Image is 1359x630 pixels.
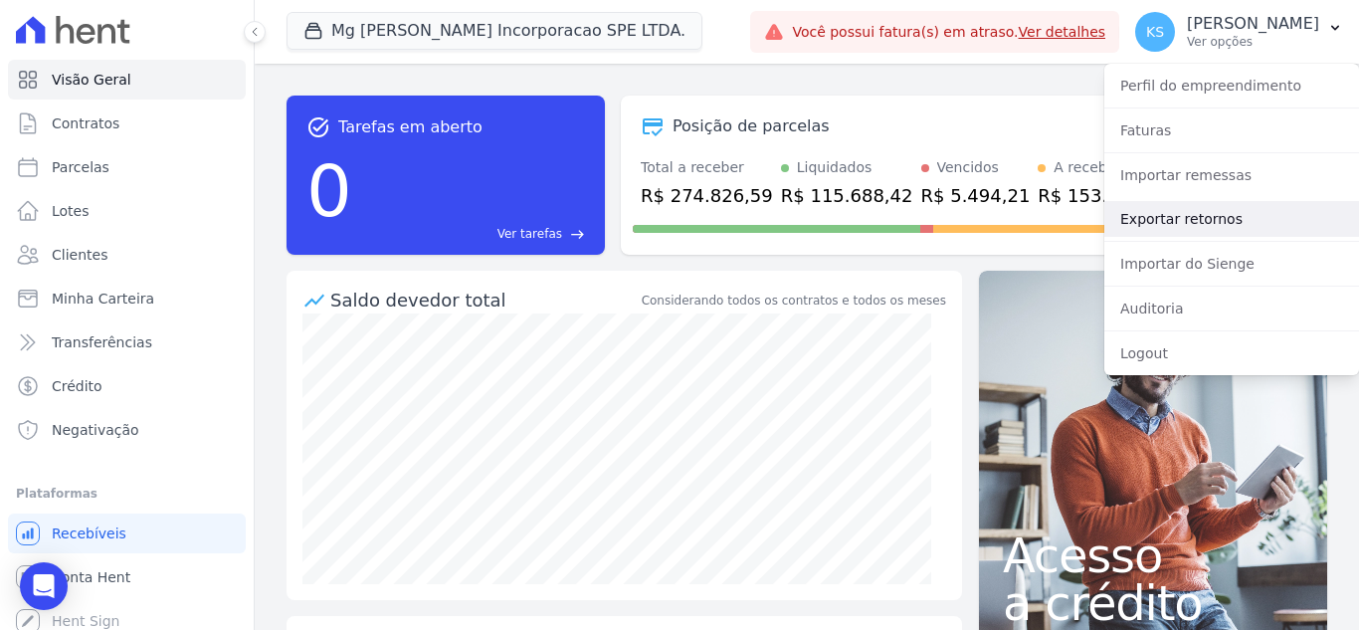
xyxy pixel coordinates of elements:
span: Contratos [52,113,119,133]
a: Perfil do empreendimento [1104,68,1359,104]
span: task_alt [306,115,330,139]
a: Ver detalhes [1019,24,1106,40]
div: R$ 5.494,21 [921,182,1031,209]
div: R$ 274.826,59 [641,182,773,209]
a: Importar do Sienge [1104,246,1359,282]
a: Logout [1104,335,1359,371]
div: R$ 115.688,42 [781,182,913,209]
a: Ver tarefas east [360,225,585,243]
span: KS [1146,25,1164,39]
button: Mg [PERSON_NAME] Incorporacao SPE LTDA. [287,12,702,50]
span: Acesso [1003,531,1303,579]
a: Negativação [8,410,246,450]
div: Considerando todos os contratos e todos os meses [642,292,946,310]
div: 0 [306,139,352,243]
span: Recebíveis [52,524,126,543]
a: Transferências [8,322,246,362]
a: Importar remessas [1104,157,1359,193]
div: R$ 153.643,96 [1038,182,1170,209]
a: Lotes [8,191,246,231]
a: Recebíveis [8,514,246,553]
span: Clientes [52,245,107,265]
span: Conta Hent [52,567,130,587]
a: Clientes [8,235,246,275]
div: Posição de parcelas [673,114,830,138]
p: [PERSON_NAME] [1187,14,1319,34]
a: Visão Geral [8,60,246,100]
span: Crédito [52,376,102,396]
span: Você possui fatura(s) em atraso. [792,22,1105,43]
a: Parcelas [8,147,246,187]
span: east [570,227,585,242]
div: Liquidados [797,157,873,178]
a: Contratos [8,104,246,143]
a: Auditoria [1104,291,1359,326]
div: Vencidos [937,157,999,178]
p: Ver opções [1187,34,1319,50]
div: Total a receber [641,157,773,178]
span: Visão Geral [52,70,131,90]
a: Crédito [8,366,246,406]
div: Saldo devedor total [330,287,638,314]
span: Lotes [52,201,90,221]
span: Parcelas [52,157,109,177]
a: Minha Carteira [8,279,246,318]
div: Open Intercom Messenger [20,562,68,610]
a: Conta Hent [8,557,246,597]
div: Plataformas [16,482,238,506]
span: Ver tarefas [497,225,562,243]
a: Exportar retornos [1104,201,1359,237]
span: Negativação [52,420,139,440]
span: Tarefas em aberto [338,115,483,139]
a: Faturas [1104,112,1359,148]
span: a crédito [1003,579,1303,627]
button: KS [PERSON_NAME] Ver opções [1119,4,1359,60]
div: A receber [1054,157,1121,178]
span: Transferências [52,332,152,352]
span: Minha Carteira [52,289,154,309]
